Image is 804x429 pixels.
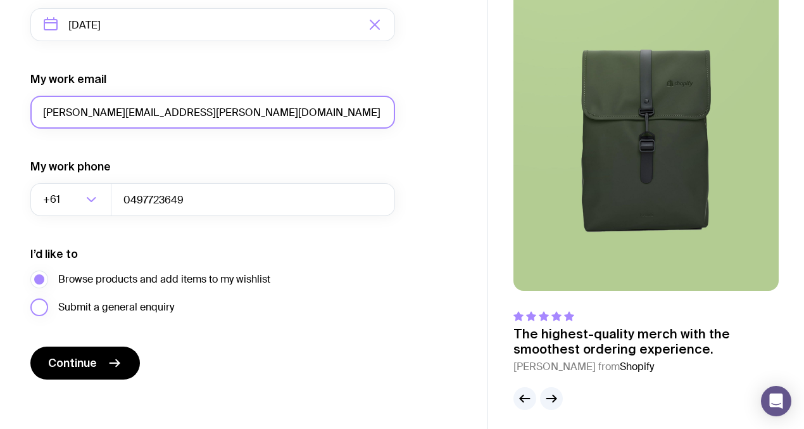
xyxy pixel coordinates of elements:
[30,183,111,216] div: Search for option
[58,300,174,315] span: Submit a general enquiry
[30,159,111,174] label: My work phone
[63,183,82,216] input: Search for option
[761,386,791,416] div: Open Intercom Messenger
[620,360,654,373] span: Shopify
[58,272,270,287] span: Browse products and add items to my wishlist
[30,96,395,129] input: you@email.com
[48,355,97,371] span: Continue
[30,247,78,262] label: I’d like to
[513,359,779,375] cite: [PERSON_NAME] from
[111,183,395,216] input: 0400123456
[30,8,395,41] input: Select a target date
[30,347,140,380] button: Continue
[43,183,63,216] span: +61
[30,72,106,87] label: My work email
[513,326,779,357] p: The highest-quality merch with the smoothest ordering experience.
